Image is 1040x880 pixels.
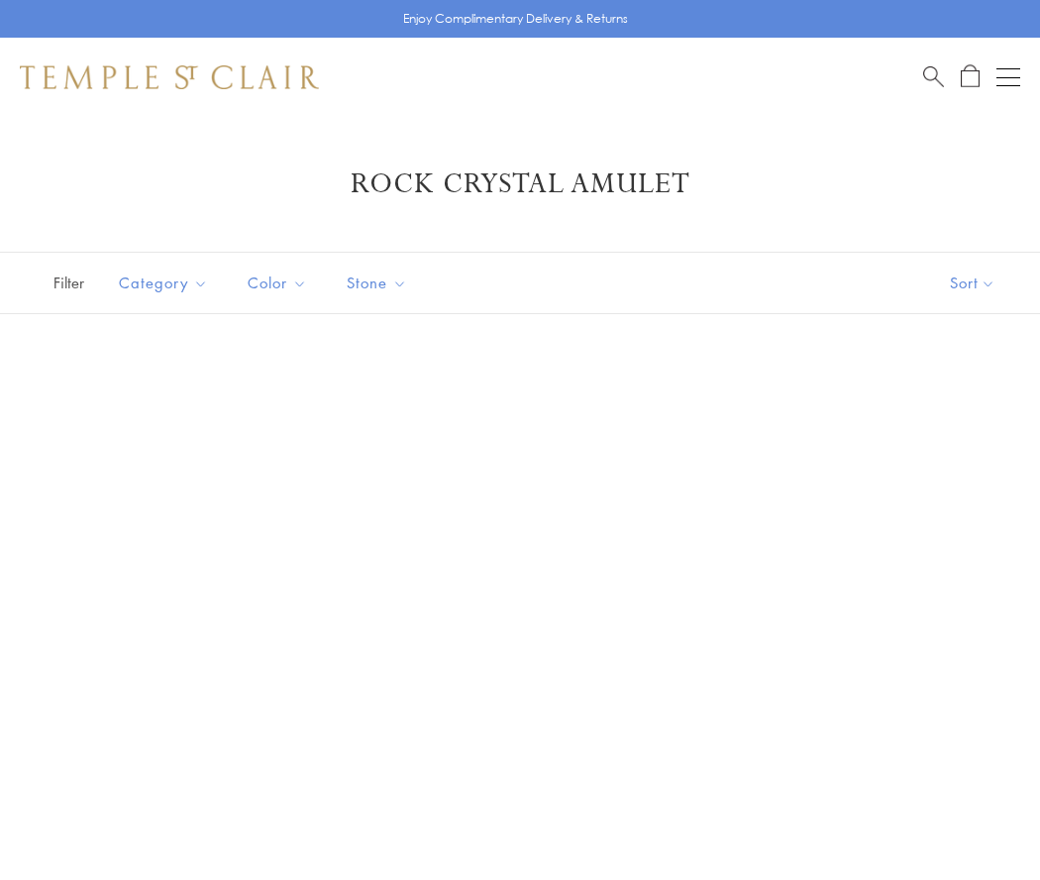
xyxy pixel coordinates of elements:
[996,65,1020,89] button: Open navigation
[905,253,1040,313] button: Show sort by
[332,261,422,305] button: Stone
[403,9,628,29] p: Enjoy Complimentary Delivery & Returns
[961,64,980,89] a: Open Shopping Bag
[50,166,990,202] h1: Rock Crystal Amulet
[20,65,319,89] img: Temple St. Clair
[337,271,422,295] span: Stone
[109,271,223,295] span: Category
[923,64,944,89] a: Search
[238,271,322,295] span: Color
[104,261,223,305] button: Category
[233,261,322,305] button: Color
